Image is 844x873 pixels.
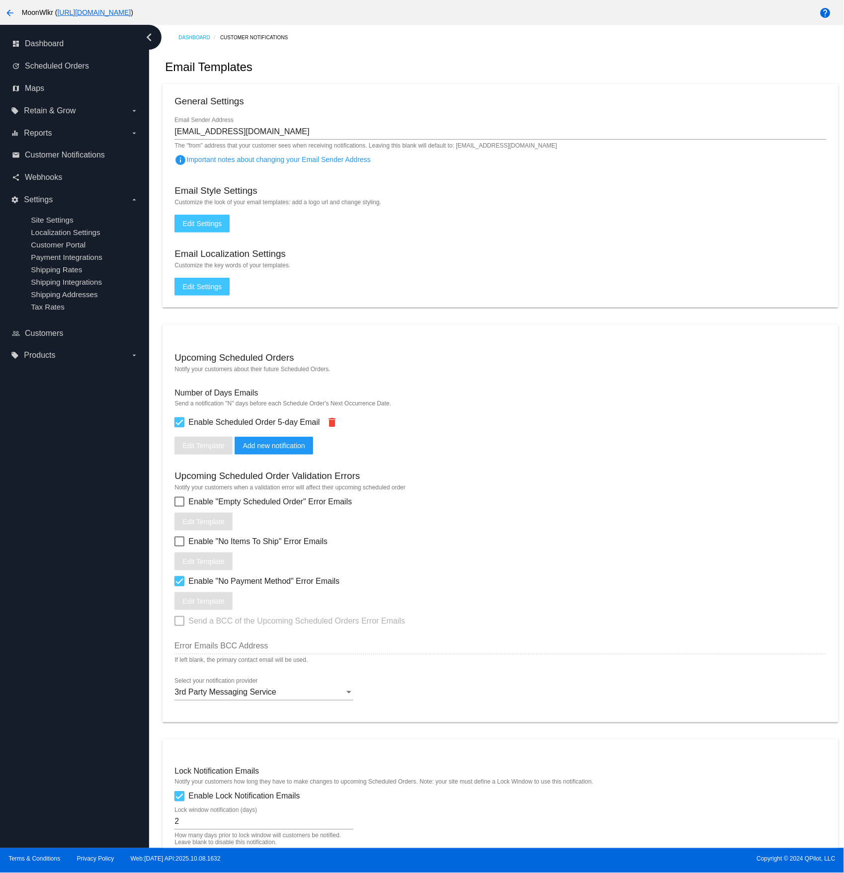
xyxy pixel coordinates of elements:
[174,400,826,407] mat-hint: Send a notification "N" days before each Schedule Order's Next Occurrence Date.
[12,58,138,74] a: update Scheduled Orders
[174,127,826,136] input: Email Sender Address
[174,96,244,107] h3: General Settings
[243,442,305,450] span: Add new notification
[220,30,297,45] a: Customer Notifications
[188,791,300,802] span: Enable Lock Notification Emails
[174,215,230,233] button: Edit Settings
[174,262,826,269] mat-hint: Customize the key words of your templates.
[25,84,44,93] span: Maps
[4,7,16,19] mat-icon: arrow_back
[25,151,105,159] span: Customer Notifications
[182,220,222,228] span: Edit Settings
[174,199,826,206] mat-hint: Customize the look of your email templates: add a logo url and change styling.
[182,518,225,526] span: Edit Template
[8,856,60,863] a: Terms & Conditions
[174,248,286,259] h3: Email Localization Settings
[174,779,826,786] mat-hint: Notify your customers how long they have to make changes to upcoming Scheduled Orders. Note: your...
[77,856,114,863] a: Privacy Policy
[24,129,52,138] span: Reports
[188,575,339,587] span: Enable "No Payment Method" Error Emails
[31,216,73,224] a: Site Settings
[326,416,338,428] mat-icon: delete
[174,592,233,610] button: Edit Template
[174,154,186,166] mat-icon: info
[130,196,138,204] i: arrow_drop_down
[174,389,258,397] h4: Number of Days Emails
[25,39,64,48] span: Dashboard
[235,437,313,455] button: Add new notification
[178,30,220,45] a: Dashboard
[25,62,89,71] span: Scheduled Orders
[130,129,138,137] i: arrow_drop_down
[165,60,253,74] h2: Email Templates
[11,351,19,359] i: local_offer
[182,557,225,565] span: Edit Template
[174,278,230,296] button: Edit Settings
[174,688,276,697] span: 3rd Party Messaging Service
[174,352,294,363] h3: Upcoming Scheduled Orders
[182,283,222,291] span: Edit Settings
[141,29,157,45] i: chevron_left
[31,240,85,249] a: Customer Portal
[174,767,259,776] h4: Lock Notification Emails
[174,817,353,826] input: Lock window notification (days)
[188,536,328,548] span: Enable "No Items To Ship" Error Emails
[174,833,347,846] mat-hint: How many days prior to lock window will customers be notified. Leave blank to disable this notifi...
[174,484,826,491] mat-hint: Notify your customers when a validation error will affect their upcoming scheduled order
[12,84,20,92] i: map
[12,169,138,185] a: share Webhooks
[31,265,82,274] a: Shipping Rates
[24,106,76,115] span: Retain & Grow
[31,290,97,299] span: Shipping Addresses
[174,642,826,651] input: Error Emails BCC Address
[174,366,826,373] mat-hint: Notify your customers about their future Scheduled Orders.
[12,80,138,96] a: map Maps
[25,173,62,182] span: Webhooks
[12,173,20,181] i: share
[430,856,836,863] span: Copyright © 2024 QPilot, LLC
[188,496,352,508] span: Enable "Empty Scheduled Order" Error Emails
[174,437,233,455] button: Edit Template
[12,40,20,48] i: dashboard
[12,325,138,341] a: people_outline Customers
[24,351,55,360] span: Products
[11,196,19,204] i: settings
[130,107,138,115] i: arrow_drop_down
[174,513,233,531] button: Edit Template
[31,303,65,311] a: Tax Rates
[174,150,194,169] button: Important notes about changing your Email Sender Address
[182,597,225,605] span: Edit Template
[11,107,19,115] i: local_offer
[57,8,131,16] a: [URL][DOMAIN_NAME]
[130,351,138,359] i: arrow_drop_down
[12,36,138,52] a: dashboard Dashboard
[12,329,20,337] i: people_outline
[820,7,832,19] mat-icon: help
[31,278,102,286] a: Shipping Integrations
[31,253,102,261] a: Payment Integrations
[174,657,308,664] mat-hint: If left blank, the primary contact email will be used.
[131,856,221,863] a: Web:[DATE] API:2025.10.08.1632
[188,416,320,428] span: Enable Scheduled Order 5-day Email
[11,129,19,137] i: equalizer
[12,62,20,70] i: update
[25,329,63,338] span: Customers
[174,143,557,150] mat-hint: The "from" address that your customer sees when receiving notifications. Leaving this blank will ...
[22,8,133,16] span: MoonWlkr ( )
[174,553,233,570] button: Edit Template
[12,151,20,159] i: email
[174,156,370,163] span: Important notes about changing your Email Sender Address
[12,147,138,163] a: email Customer Notifications
[31,228,100,237] a: Localization Settings
[174,471,360,481] h3: Upcoming Scheduled Order Validation Errors
[174,185,257,196] h3: Email Style Settings
[182,442,225,450] span: Edit Template
[188,615,405,627] span: Send a BCC of the Upcoming Scheduled Orders Error Emails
